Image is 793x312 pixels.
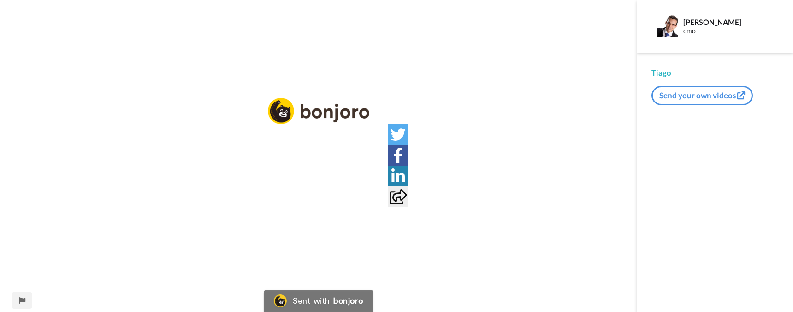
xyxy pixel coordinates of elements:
[333,297,363,305] div: bonjoro
[683,18,778,26] div: [PERSON_NAME]
[263,290,373,312] a: Bonjoro LogoSent withbonjoro
[293,297,330,305] div: Sent with
[657,15,679,37] img: Profile Image
[273,294,286,307] img: Bonjoro Logo
[683,27,778,35] div: cmo
[651,67,778,78] div: Tiago
[651,86,753,105] button: Send your own videos
[268,98,369,124] img: logo_full.png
